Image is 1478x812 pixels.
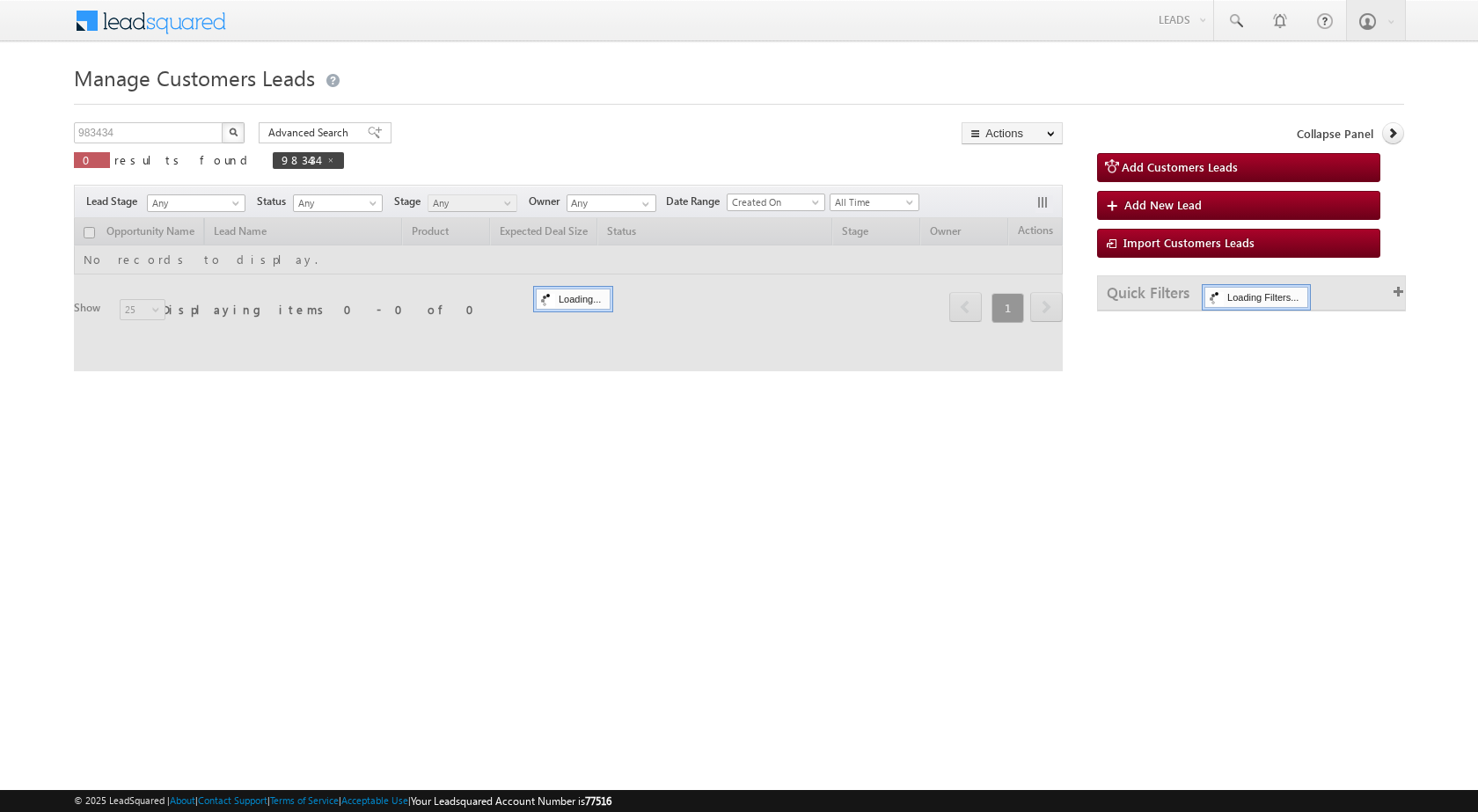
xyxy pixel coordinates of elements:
span: Owner [529,194,567,209]
a: Terms of Service [270,794,339,806]
button: Actions [962,122,1063,144]
span: Any [148,195,239,211]
span: Any [294,195,377,211]
span: Your Leadsquared Account Number is [411,794,611,808]
div: Loading... [536,289,611,310]
a: Created On [727,194,825,211]
input: Type to Search [567,194,656,212]
a: Any [293,194,383,212]
a: About [170,794,195,806]
span: Manage Customers Leads [74,63,315,91]
span: Stage [394,194,428,209]
span: Any [428,195,512,211]
span: Import Customers Leads [1123,235,1255,250]
span: results found [114,152,254,167]
a: All Time [830,194,919,211]
span: Collapse Panel [1297,126,1373,142]
span: Lead Stage [86,194,144,209]
span: Add New Lead [1124,197,1202,212]
span: Advanced Search [268,125,354,141]
span: Date Range [666,194,727,209]
div: Loading Filters... [1204,287,1308,308]
span: Created On [728,194,819,210]
span: 77516 [585,794,611,808]
span: 0 [83,152,101,167]
a: Acceptable Use [341,794,408,806]
span: All Time [830,194,914,210]
img: Search [229,128,238,136]
a: Any [147,194,245,212]
a: Contact Support [198,794,267,806]
span: Add Customers Leads [1122,159,1238,174]
span: © 2025 LeadSquared | | | | | [74,793,611,809]
a: Any [428,194,517,212]
span: Status [257,194,293,209]
a: Show All Items [633,195,655,213]
span: 983434 [282,152,318,167]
